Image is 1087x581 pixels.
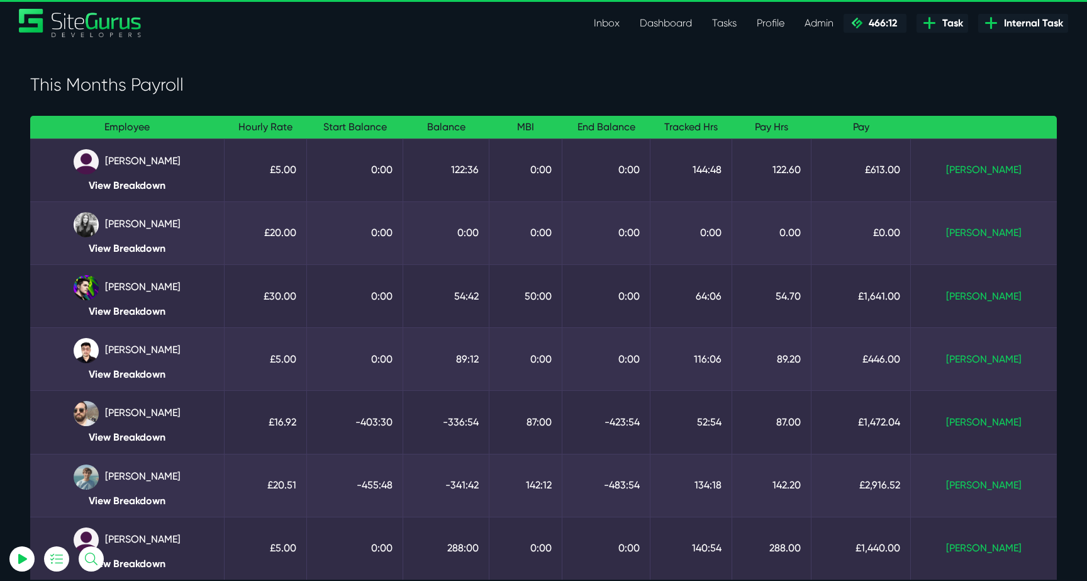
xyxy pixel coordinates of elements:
[19,9,142,37] a: SiteGurus
[224,328,306,391] td: £5.00
[40,558,214,570] a: View Breakdown
[946,542,1022,554] a: [PERSON_NAME]
[978,14,1068,33] a: Internal Task
[40,368,214,380] a: View Breakdown
[650,328,732,391] td: 116:06
[732,264,811,327] td: 54.70
[946,353,1022,365] a: [PERSON_NAME]
[811,116,910,139] th: Pay
[306,328,403,391] td: 0:00
[489,517,562,580] td: 0:00
[811,264,910,327] td: £1,641.00
[74,465,99,490] img: tkl4csrki1nqjgf0pb1z.png
[844,14,906,33] a: 466:12
[562,264,650,327] td: 0:00
[917,14,968,33] a: Task
[403,138,489,201] td: 122:36
[937,16,963,31] span: Task
[224,517,306,580] td: £5.00
[74,275,99,300] img: rxuxidhawjjb44sgel4e.png
[224,391,306,454] td: £16.92
[811,138,910,201] td: £613.00
[306,391,403,454] td: -403:30
[747,11,794,36] a: Profile
[306,201,403,264] td: 0:00
[732,116,811,139] th: Pay Hrs
[650,391,732,454] td: 52:54
[40,495,214,507] a: View Breakdown
[30,517,224,580] td: [PERSON_NAME]
[946,416,1022,428] a: [PERSON_NAME]
[403,328,489,391] td: 89:12
[74,338,99,363] img: xv1kmavyemxtguplm5ir.png
[40,179,214,191] a: View Breakdown
[562,517,650,580] td: 0:00
[946,227,1022,239] a: [PERSON_NAME]
[19,9,142,37] img: Sitegurus Logo
[74,401,99,426] img: ublsy46zpoyz6muduycb.jpg
[489,328,562,391] td: 0:00
[732,517,811,580] td: 288.00
[489,454,562,517] td: 142:12
[30,328,224,391] td: [PERSON_NAME]
[811,454,910,517] td: £2,916.52
[403,454,489,517] td: -341:42
[224,264,306,327] td: £30.00
[562,116,650,139] th: End Balance
[306,454,403,517] td: -455:48
[650,138,732,201] td: 144:48
[40,242,214,254] a: View Breakdown
[224,201,306,264] td: £20.00
[489,391,562,454] td: 87:00
[732,391,811,454] td: 87.00
[732,328,811,391] td: 89.20
[30,454,224,517] td: [PERSON_NAME]
[30,391,224,454] td: [PERSON_NAME]
[562,391,650,454] td: -423:54
[403,517,489,580] td: 288:00
[811,201,910,264] td: £0.00
[403,201,489,264] td: 0:00
[40,305,214,317] a: View Breakdown
[946,290,1022,302] a: [PERSON_NAME]
[30,116,224,139] th: Employee
[794,11,844,36] a: Admin
[30,264,224,327] td: [PERSON_NAME]
[999,16,1063,31] span: Internal Task
[489,264,562,327] td: 50:00
[630,11,702,36] a: Dashboard
[403,391,489,454] td: -336:54
[946,479,1022,491] a: [PERSON_NAME]
[562,138,650,201] td: 0:00
[650,201,732,264] td: 0:00
[562,454,650,517] td: -483:54
[224,454,306,517] td: £20.51
[489,138,562,201] td: 0:00
[224,116,306,139] th: Hourly Rate
[650,517,732,580] td: 140:54
[224,138,306,201] td: £5.00
[306,116,403,139] th: Start Balance
[946,164,1022,176] a: [PERSON_NAME]
[306,138,403,201] td: 0:00
[562,328,650,391] td: 0:00
[30,74,1057,96] h3: This Months Payroll
[811,391,910,454] td: £1,472.04
[30,201,224,264] td: [PERSON_NAME]
[40,431,214,443] a: View Breakdown
[306,264,403,327] td: 0:00
[650,264,732,327] td: 64:06
[74,212,99,237] img: rgqpcqpgtbr9fmz9rxmm.jpg
[732,201,811,264] td: 0.00
[732,138,811,201] td: 122.60
[489,201,562,264] td: 0:00
[732,454,811,517] td: 142.20
[584,11,630,36] a: Inbox
[811,328,910,391] td: £446.00
[864,17,897,29] span: 466:12
[650,116,732,139] th: Tracked Hrs
[811,517,910,580] td: £1,440.00
[30,138,224,201] td: [PERSON_NAME]
[403,264,489,327] td: 54:42
[74,149,99,174] img: default_qrqg0b.png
